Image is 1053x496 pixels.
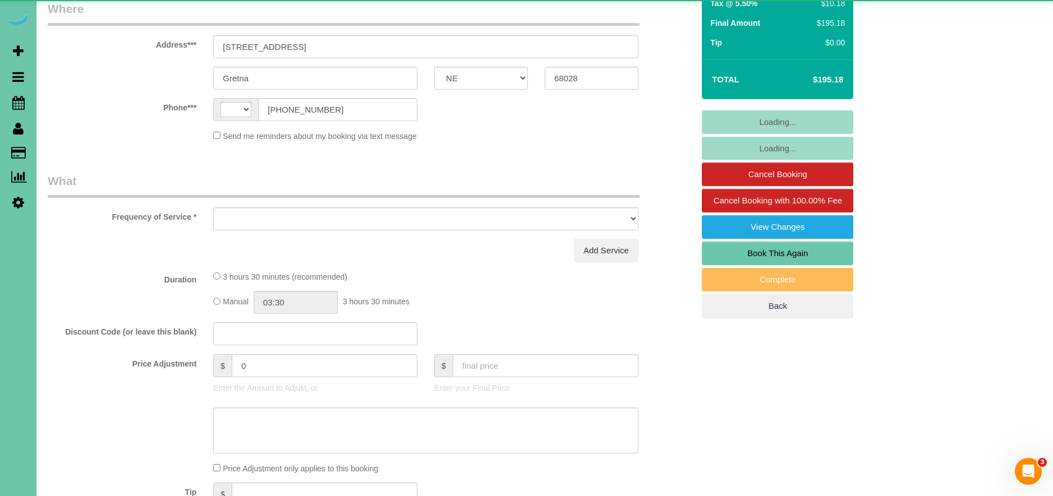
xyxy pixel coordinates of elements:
a: Add Service [574,239,638,262]
input: final price [453,354,638,377]
label: Duration [39,270,205,285]
label: Price Adjustment [39,354,205,369]
h4: $195.18 [779,75,843,85]
label: Frequency of Service * [39,207,205,222]
label: Discount Code (or leave this blank) [39,322,205,337]
span: Price Adjustment only applies to this booking [223,464,378,473]
span: $ [213,354,232,377]
strong: Total [712,75,739,84]
a: Cancel Booking with 100.00% Fee [702,189,853,212]
span: 3 hours 30 minutes [343,298,410,307]
iframe: Intercom live chat [1015,458,1042,485]
legend: Where [48,1,640,26]
img: Automaid Logo [7,11,29,27]
p: Enter the Amount to Adjust, or [213,382,417,393]
span: Cancel Booking with 100.00% Fee [714,196,842,205]
p: Enter your Final Price [434,382,638,393]
span: $ [434,354,453,377]
label: Final Amount [710,17,760,29]
div: $195.18 [812,17,845,29]
a: Cancel Booking [702,163,853,186]
a: View Changes [702,215,853,239]
a: Back [702,294,853,318]
span: 3 hours 30 minutes (recommended) [223,272,347,281]
span: Send me reminders about my booking via text message [223,132,417,141]
span: Manual [223,298,249,307]
a: Book This Again [702,242,853,265]
label: Tip [710,37,722,48]
legend: What [48,173,640,198]
div: $0.00 [812,37,845,48]
span: 3 [1038,458,1047,467]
